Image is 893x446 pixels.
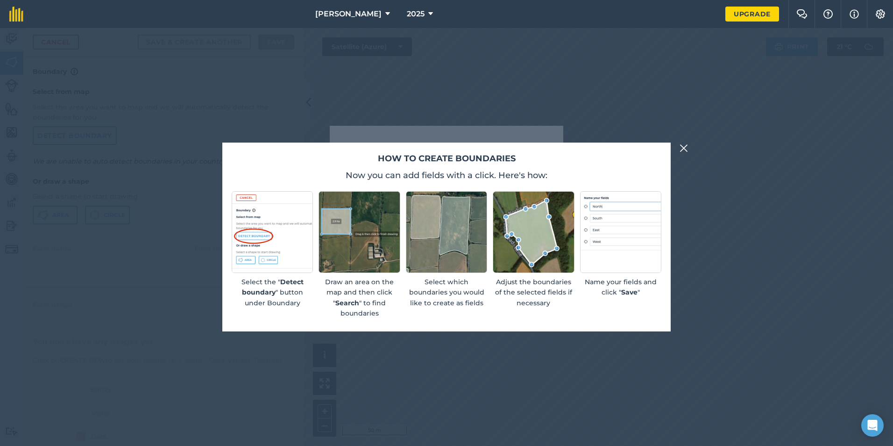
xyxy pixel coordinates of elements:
p: Adjust the boundaries of the selected fields if necessary [493,277,574,308]
p: Now you can add fields with a click. Here's how: [232,169,661,182]
img: Two speech bubbles overlapping with the left bubble in the forefront [796,9,808,19]
a: Upgrade [725,7,779,22]
img: svg+xml;base64,PHN2ZyB4bWxucz0iaHR0cDovL3d3dy53My5vcmcvMjAwMC9zdmciIHdpZHRoPSIxNyIgaGVpZ2h0PSIxNy... [850,8,859,20]
img: Screenshot of selected fields [406,191,487,273]
img: svg+xml;base64,PHN2ZyB4bWxucz0iaHR0cDovL3d3dy53My5vcmcvMjAwMC9zdmciIHdpZHRoPSIyMiIgaGVpZ2h0PSIzMC... [680,143,688,154]
p: Select the " " button under Boundary [232,277,313,308]
img: fieldmargin Logo [9,7,23,22]
p: Draw an area on the map and then click " " to find boundaries [319,277,400,319]
p: Select which boundaries you would like to create as fields [406,277,487,308]
span: [PERSON_NAME] [315,8,382,20]
h2: How to create boundaries [232,152,661,165]
img: Screenshot of an editable boundary [493,191,574,273]
span: 2025 [407,8,425,20]
img: A cog icon [875,9,886,19]
img: Screenshot of an rectangular area drawn on a map [319,191,400,273]
strong: Search [335,299,359,307]
img: placeholder [580,191,661,273]
img: Screenshot of detect boundary button [232,191,313,273]
strong: Save [621,288,638,296]
div: Open Intercom Messenger [861,414,884,437]
img: A question mark icon [822,9,834,19]
p: Name your fields and click " " [580,277,661,298]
